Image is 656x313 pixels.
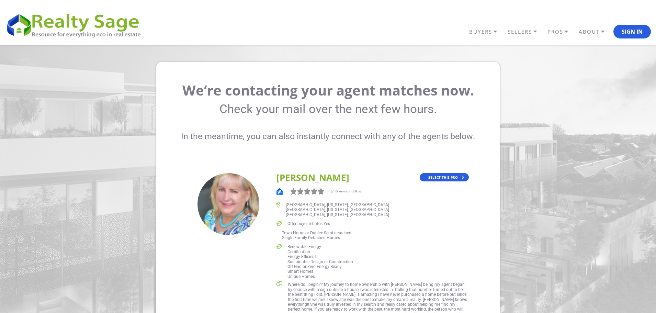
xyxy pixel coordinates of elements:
h2: Check your mail over the next few hours. [180,102,476,116]
div: [GEOGRAPHIC_DATA], [US_STATE], [GEOGRAPHIC_DATA] [GEOGRAPHIC_DATA], [US_STATE], [GEOGRAPHIC_DATA]... [286,202,389,217]
p: In the meantime, you can also instantly connect with any of the agents below: [180,130,476,142]
div: Town Home or Duplex Semi-detached Single Family Detached Homes [282,230,351,241]
a: SELLERS [506,26,546,38]
div: Offer buyer rebates:Yes [287,221,330,226]
button: Sign In [613,25,651,38]
a: BUYERS [467,26,506,38]
div: Renewable Energy Certification Energy Efficient Sustainable Design or Construction Off-Grid or Ze... [287,244,353,278]
img: Barbie Burke [197,173,259,235]
a: PROS [546,26,577,38]
h1: We’re contacting your agent matches now. [180,81,476,99]
a: SELECT THIS PRO [420,173,469,181]
p: (7 Reviews on Zillow) [331,190,362,193]
img: REALTY SAGE [5,11,148,38]
h3: [PERSON_NAME] [276,173,469,182]
a: ABOUT [577,26,613,38]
